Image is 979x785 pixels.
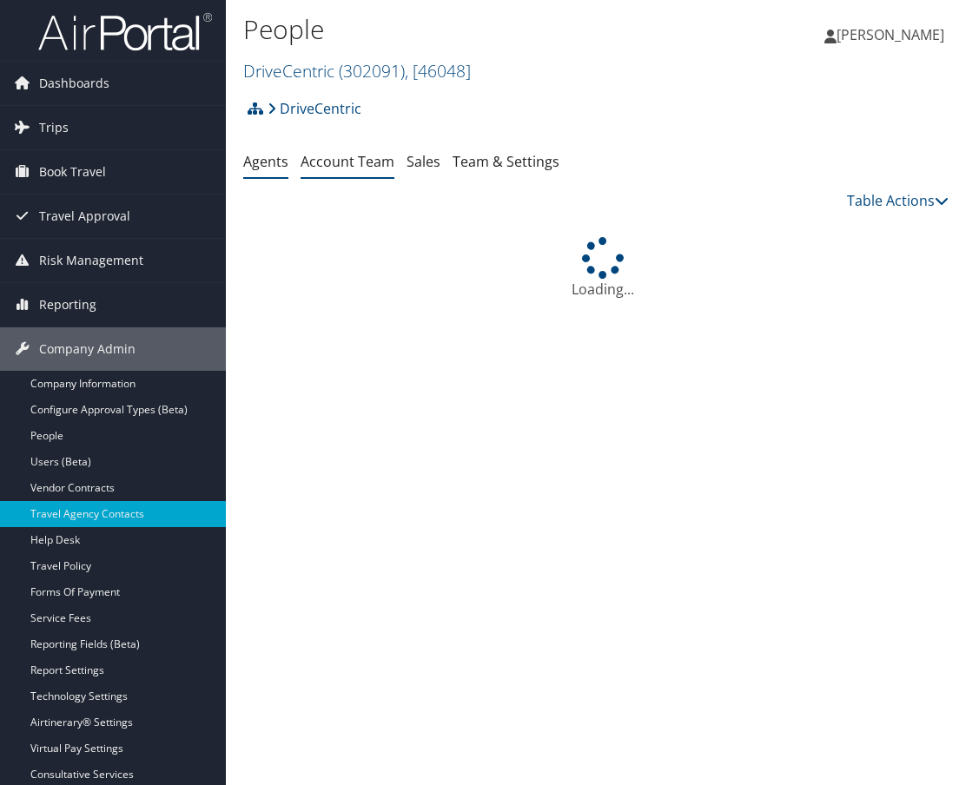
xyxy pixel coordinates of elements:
[243,59,471,82] a: DriveCentric
[39,327,136,371] span: Company Admin
[453,152,559,171] a: Team & Settings
[39,195,130,238] span: Travel Approval
[407,152,440,171] a: Sales
[243,11,722,48] h1: People
[824,9,962,61] a: [PERSON_NAME]
[837,25,944,44] span: [PERSON_NAME]
[39,239,143,282] span: Risk Management
[268,91,361,126] a: DriveCentric
[243,237,962,300] div: Loading...
[243,152,288,171] a: Agents
[301,152,394,171] a: Account Team
[39,283,96,327] span: Reporting
[339,59,405,82] span: ( 302091 )
[405,59,471,82] span: , [ 46048 ]
[39,62,109,105] span: Dashboards
[847,191,949,210] a: Table Actions
[39,150,106,194] span: Book Travel
[38,11,212,52] img: airportal-logo.png
[39,106,69,149] span: Trips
